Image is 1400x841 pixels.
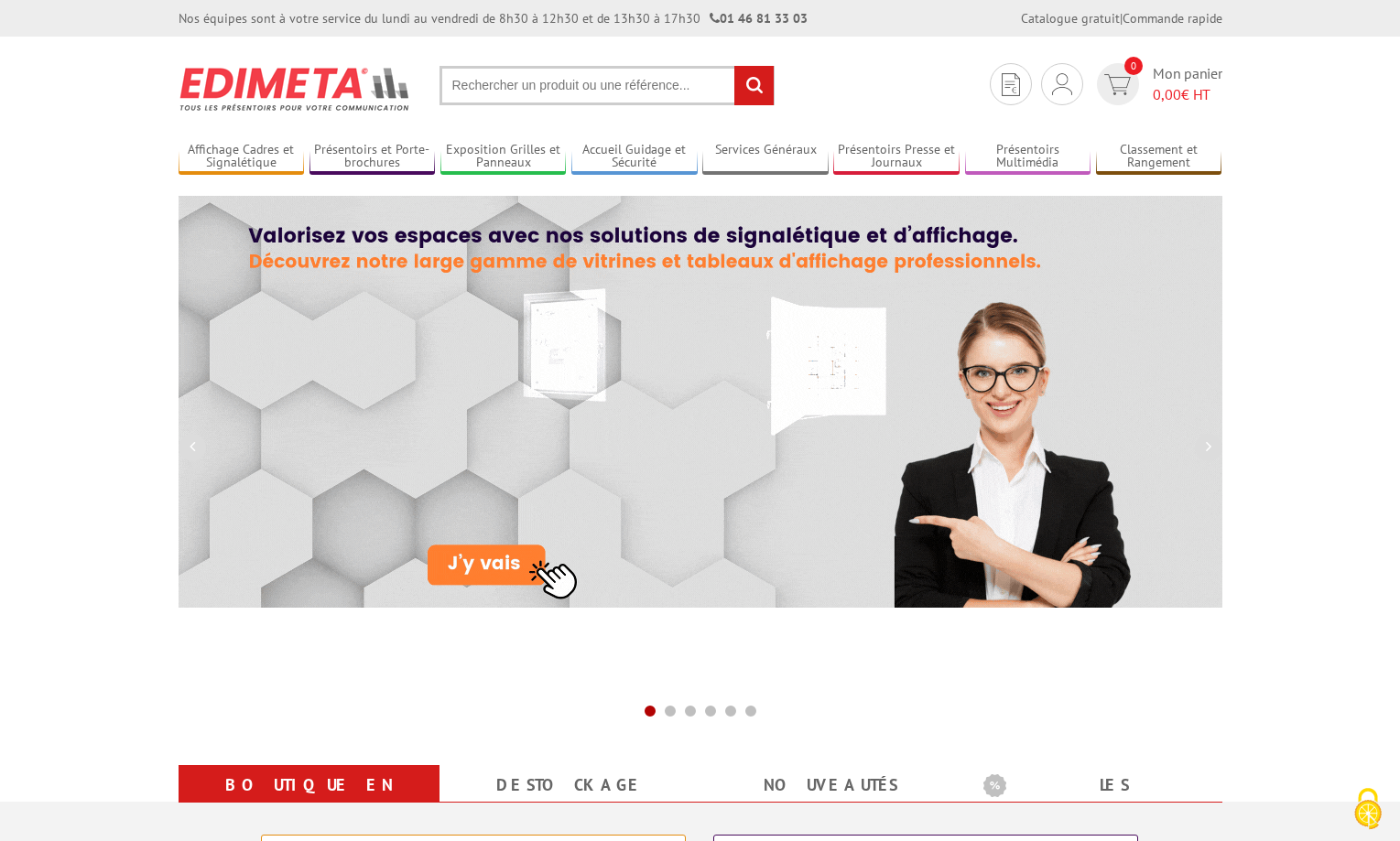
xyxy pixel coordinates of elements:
[1104,74,1131,95] img: devis rapide
[1092,63,1222,105] a: devis rapide 0 Mon panier 0,00€ HT
[1002,73,1020,96] img: devis rapide
[461,769,678,802] a: Destockage
[179,9,808,27] div: Nos équipes sont à votre service du lundi au vendredi de 8h30 à 12h30 et de 13h30 à 17h30
[983,769,1200,835] a: Les promotions
[440,66,775,105] input: Rechercher un produit ou une référence...
[440,142,567,172] a: Exposition Grilles et Panneaux
[722,769,939,802] a: nouveautés
[1096,142,1222,172] a: Classement et Rangement
[571,142,698,172] a: Accueil Guidage et Sécurité
[734,66,774,105] input: rechercher
[1124,57,1143,75] span: 0
[965,142,1091,172] a: Présentoirs Multimédia
[1021,9,1222,27] div: |
[201,769,418,835] a: Boutique en ligne
[179,55,412,123] img: Présentoir, panneau, stand - Edimeta - PLV, affichage, mobilier bureau, entreprise
[1153,84,1222,105] span: € HT
[1336,779,1400,841] button: Cookies (fenêtre modale)
[702,142,829,172] a: Services Généraux
[1021,10,1120,27] a: Catalogue gratuit
[1345,786,1391,832] img: Cookies (fenêtre modale)
[1153,63,1222,105] span: Mon panier
[1123,10,1222,27] a: Commande rapide
[833,142,960,172] a: Présentoirs Presse et Journaux
[179,142,305,172] a: Affichage Cadres et Signalétique
[983,769,1212,805] b: Les promotions
[1153,85,1181,103] span: 0,00
[1052,73,1072,95] img: devis rapide
[710,10,808,27] strong: 01 46 81 33 03
[309,142,436,172] a: Présentoirs et Porte-brochures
